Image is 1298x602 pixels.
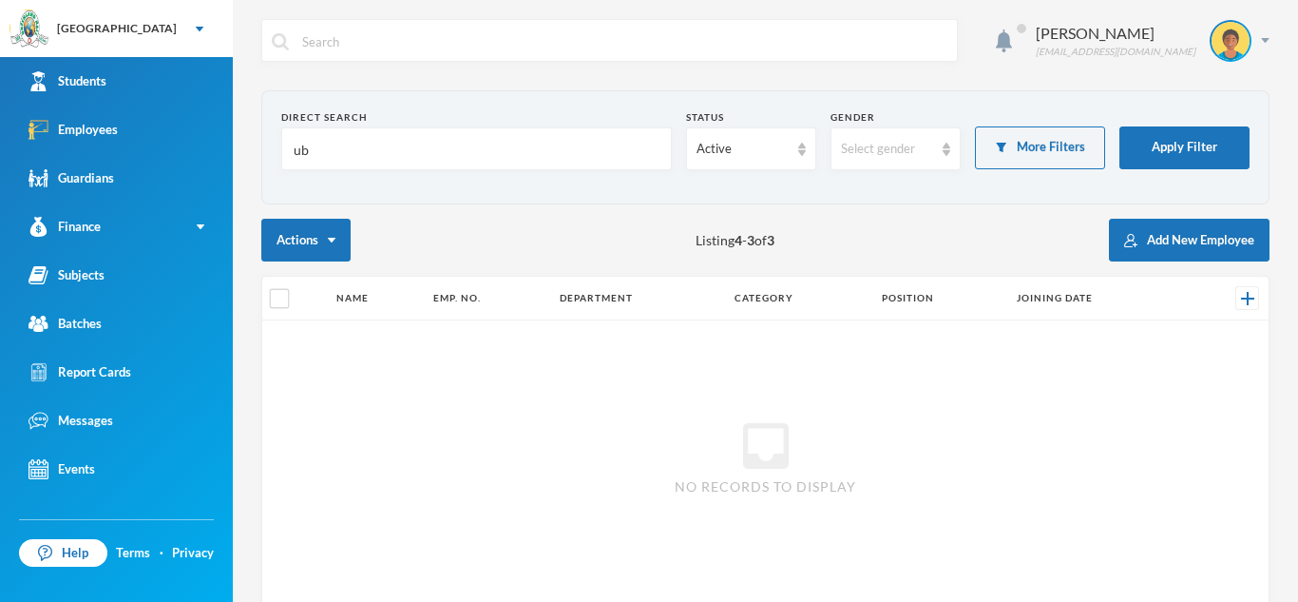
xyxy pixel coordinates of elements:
[327,277,424,320] th: Name
[872,277,1007,320] th: Position
[160,544,163,563] div: ·
[29,459,95,479] div: Events
[1119,126,1250,169] button: Apply Filter
[424,277,550,320] th: Emp. No.
[1212,22,1250,60] img: STUDENT
[697,140,789,159] div: Active
[675,476,856,496] span: No records to display
[735,416,796,476] i: inbox
[29,168,114,188] div: Guardians
[281,110,672,125] div: Direct Search
[747,232,754,248] b: 3
[29,120,118,140] div: Employees
[830,110,961,125] div: Gender
[29,362,131,382] div: Report Cards
[1007,277,1187,320] th: Joining Date
[725,277,872,320] th: Category
[686,110,816,125] div: Status
[29,265,105,285] div: Subjects
[116,544,150,563] a: Terms
[261,219,351,262] button: Actions
[10,10,48,49] img: logo
[29,314,102,334] div: Batches
[735,232,742,248] b: 4
[29,411,113,431] div: Messages
[696,230,774,250] span: Listing - of
[272,33,289,50] img: search
[29,71,106,91] div: Students
[29,217,101,237] div: Finance
[1036,45,1195,59] div: [EMAIL_ADDRESS][DOMAIN_NAME]
[767,232,774,248] b: 3
[172,544,214,563] a: Privacy
[975,126,1105,169] button: More Filters
[1109,219,1269,262] button: Add New Employee
[841,140,933,159] div: Select gender
[1241,292,1254,305] img: +
[57,20,177,37] div: [GEOGRAPHIC_DATA]
[300,20,947,63] input: Search
[292,128,661,171] input: Name, Emp. No, Phone number, Email Address
[1036,22,1195,45] div: [PERSON_NAME]
[550,277,725,320] th: Department
[19,539,107,568] a: Help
